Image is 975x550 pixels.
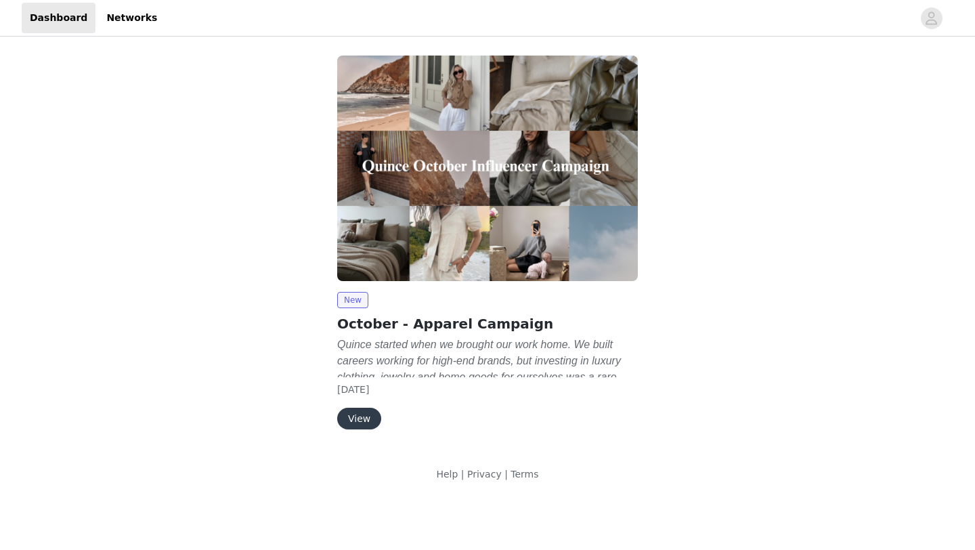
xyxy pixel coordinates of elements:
span: | [461,469,464,480]
a: Terms [511,469,538,480]
h2: October - Apparel Campaign [337,314,638,334]
em: Quince started when we brought our work home. We built careers working for high-end brands, but i... [337,339,626,431]
span: | [504,469,508,480]
span: [DATE] [337,384,369,395]
a: Help [436,469,458,480]
a: Dashboard [22,3,95,33]
button: View [337,408,381,429]
a: Privacy [467,469,502,480]
img: Quince [337,56,638,281]
a: Networks [98,3,165,33]
a: View [337,414,381,424]
span: New [337,292,368,308]
div: avatar [925,7,938,29]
